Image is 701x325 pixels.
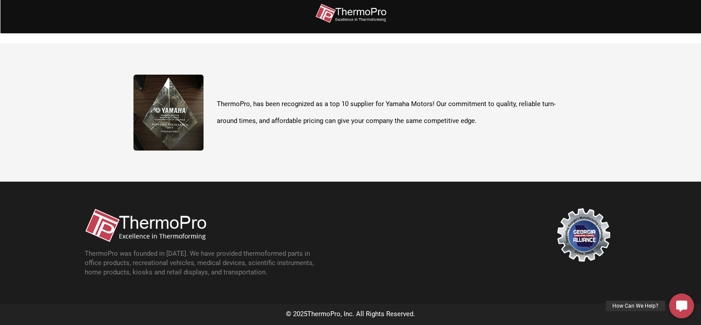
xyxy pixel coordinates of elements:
[217,96,568,129] p: ThermoPro, has been recognized as a top 10 supplier for Yamaha Motors! Our commitment to quality,...
[606,301,665,311] div: How Can We Help?
[76,308,626,321] div: © 2025 , Inc. All Rights Reserved.
[557,208,610,262] img: georgia-manufacturing-alliance
[669,293,694,318] a: How Can We Help?
[315,4,386,24] img: thermopro-logo-non-iso
[307,310,341,318] span: ThermoPro
[85,249,324,277] p: ThermoPro was founded in [DATE]. We have provided thermoformed parts in office products, recreati...
[85,208,206,242] img: thermopro-logo-non-iso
